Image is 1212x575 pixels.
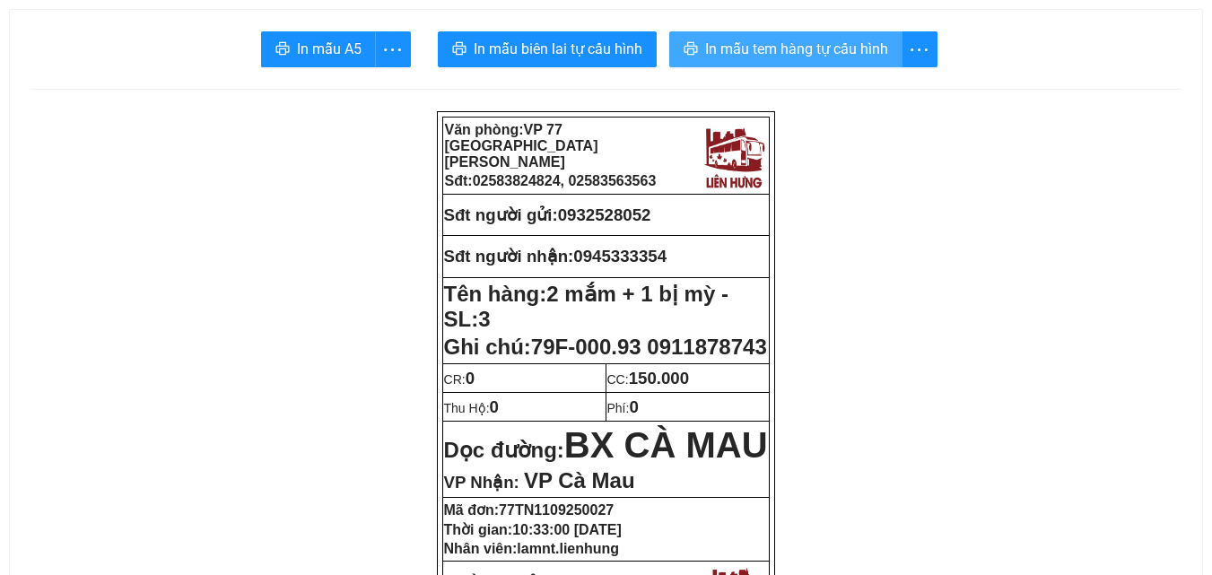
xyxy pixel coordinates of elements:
[629,369,689,388] span: 150.000
[297,38,362,60] span: In mẫu A5
[452,41,466,58] span: printer
[705,38,888,60] span: In mẫu tem hàng tự cấu hình
[444,205,558,224] strong: Sđt người gửi:
[444,473,519,492] span: VP Nhận:
[684,41,698,58] span: printer
[902,31,937,67] button: more
[444,282,728,331] strong: Tên hàng:
[445,173,657,188] strong: Sđt:
[512,522,622,537] span: 10:33:00 [DATE]
[669,31,902,67] button: printerIn mẫu tem hàng tự cấu hình
[444,522,622,537] strong: Thời gian:
[478,307,490,331] span: 3
[444,335,767,359] span: Ghi chú:
[700,122,768,190] img: logo
[444,502,615,518] strong: Mã đơn:
[444,438,768,462] strong: Dọc đường:
[445,122,598,170] strong: Văn phòng:
[524,468,635,492] span: VP Cà Mau
[564,425,768,465] span: BX CÀ MAU
[573,247,667,266] span: 0945333354
[466,369,475,388] span: 0
[193,22,263,97] img: logo
[74,117,196,135] strong: Phiếu gửi hàng
[444,247,574,266] strong: Sđt người nhận:
[275,41,290,58] span: printer
[375,31,411,67] button: more
[607,372,690,387] span: CC:
[438,31,657,67] button: printerIn mẫu biên lai tự cấu hình
[474,38,642,60] span: In mẫu biên lai tự cấu hình
[629,397,638,416] span: 0
[490,397,499,416] span: 0
[444,372,475,387] span: CR:
[558,205,651,224] span: 0932528052
[902,39,937,61] span: more
[531,335,767,359] span: 79F-000.93 0911878743
[473,173,657,188] span: 02583824824, 02583563563
[444,282,728,331] span: 2 mắm + 1 bị mỳ - SL:
[445,122,598,170] span: VP 77 [GEOGRAPHIC_DATA][PERSON_NAME]
[607,401,639,415] span: Phí:
[444,401,499,415] span: Thu Hộ:
[499,502,614,518] span: 77TN1109250027
[261,31,376,67] button: printerIn mẫu A5
[6,9,148,28] strong: Nhà xe Liên Hưng
[376,39,410,61] span: more
[444,541,620,556] strong: Nhân viên:
[517,541,619,556] span: lamnt.lienhung
[6,31,185,109] strong: VP: 77 [GEOGRAPHIC_DATA][PERSON_NAME][GEOGRAPHIC_DATA]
